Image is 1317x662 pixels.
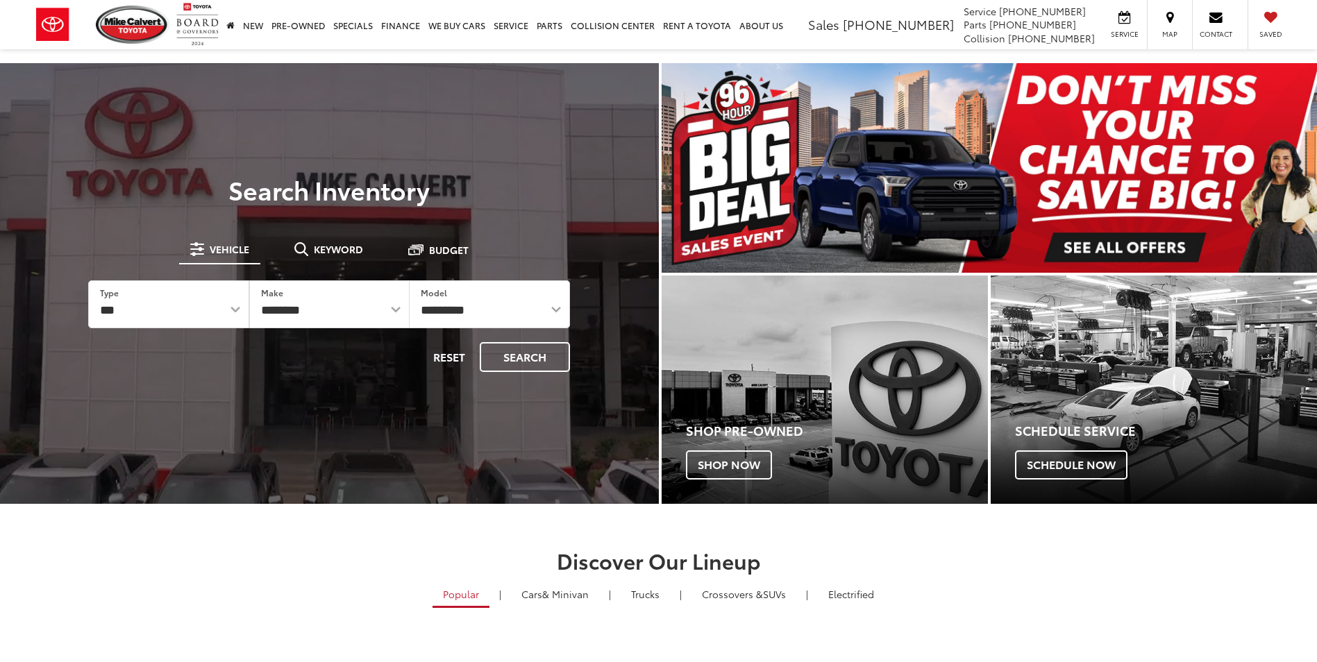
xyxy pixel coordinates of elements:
li: | [496,587,505,601]
span: [PHONE_NUMBER] [989,17,1076,31]
span: Collision [964,31,1005,45]
a: Shop Pre-Owned Shop Now [662,275,988,504]
button: Search [480,342,570,372]
h4: Shop Pre-Owned [686,424,988,438]
li: | [605,587,614,601]
span: Service [964,4,996,18]
div: Toyota [662,275,988,504]
li: | [676,587,685,601]
h2: Discover Our Lineup [169,549,1148,572]
a: Cars [511,582,599,606]
a: SUVs [691,582,796,606]
span: Keyword [314,244,363,254]
span: Crossovers & [702,587,763,601]
label: Type [100,287,119,298]
span: Vehicle [210,244,249,254]
span: Saved [1255,29,1286,39]
span: [PHONE_NUMBER] [999,4,1086,18]
a: Popular [433,582,489,608]
h4: Schedule Service [1015,424,1317,438]
label: Model [421,287,447,298]
span: Schedule Now [1015,450,1127,479]
span: & Minivan [542,587,589,601]
a: Schedule Service Schedule Now [991,275,1317,504]
img: Mike Calvert Toyota [96,6,169,44]
button: Reset [421,342,477,372]
span: [PHONE_NUMBER] [1008,31,1095,45]
li: | [803,587,812,601]
span: Contact [1200,29,1232,39]
span: Shop Now [686,450,772,479]
a: Electrified [818,582,884,606]
span: Service [1109,29,1140,39]
label: Make [261,287,283,298]
span: Parts [964,17,987,31]
span: Sales [808,15,839,33]
a: Trucks [621,582,670,606]
span: Map [1155,29,1185,39]
span: Budget [429,245,469,255]
div: Toyota [991,275,1317,504]
h3: Search Inventory [58,176,601,203]
span: [PHONE_NUMBER] [843,15,954,33]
